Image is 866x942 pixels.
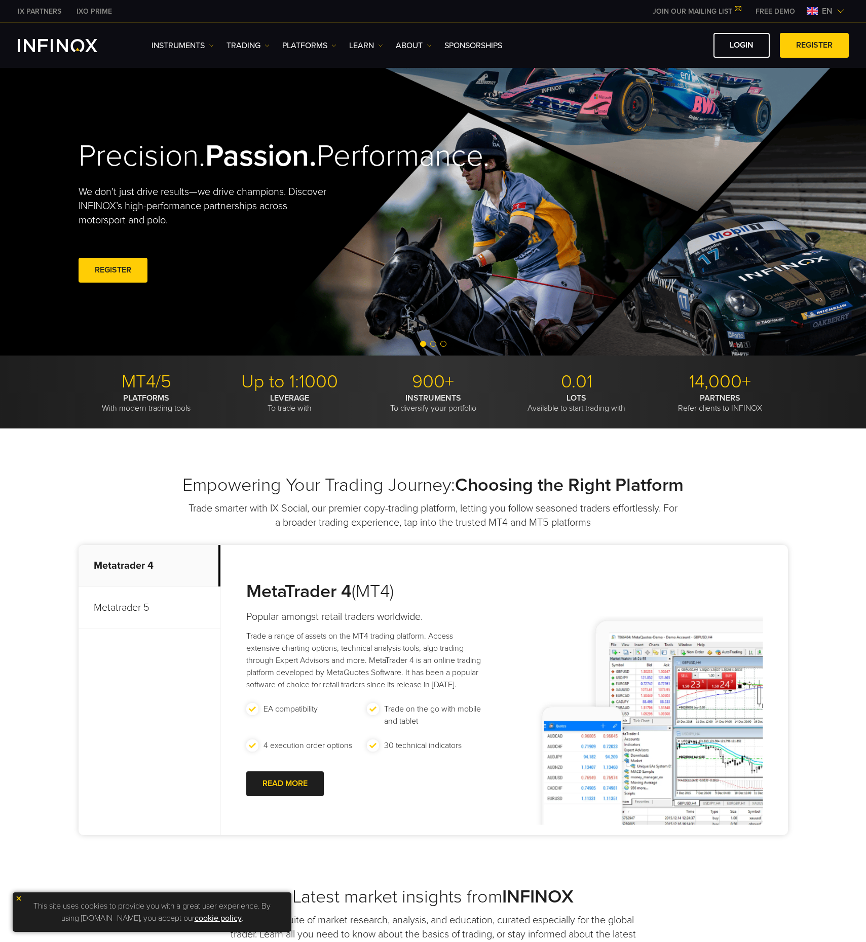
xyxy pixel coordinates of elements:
[818,5,837,17] span: en
[444,40,502,52] a: SPONSORSHIPS
[222,371,358,393] p: Up to 1:1000
[652,393,788,413] p: Refer clients to INFINOX
[246,580,352,602] strong: MetaTrader 4
[18,39,121,52] a: INFINOX Logo
[79,258,147,283] a: REGISTER
[79,587,220,629] p: Metatrader 5
[365,393,501,413] p: To diversify your portfolio
[69,6,120,17] a: INFINOX
[263,703,318,715] p: EA compatibility
[396,40,432,52] a: ABOUT
[652,371,788,393] p: 14,000+
[79,371,214,393] p: MT4/5
[420,341,426,347] span: Go to slide 1
[567,393,586,403] strong: LOTS
[10,6,69,17] a: INFINOX
[79,545,220,587] p: Metatrader 4
[79,138,398,175] h2: Precision. Performance.
[79,886,788,908] h2: Latest market insights from
[502,886,574,908] strong: INFINOX
[509,371,645,393] p: 0.01
[246,771,324,796] a: READ MORE
[246,630,488,691] p: Trade a range of assets on the MT4 trading platform. Access extensive charting options, technical...
[455,474,684,496] strong: Choosing the Right Platform
[263,739,352,752] p: 4 execution order options
[227,40,270,52] a: TRADING
[152,40,214,52] a: Instruments
[365,371,501,393] p: 900+
[700,393,740,403] strong: PARTNERS
[440,341,446,347] span: Go to slide 3
[18,897,286,927] p: This site uses cookies to provide you with a great user experience. By using [DOMAIN_NAME], you a...
[282,40,336,52] a: PLATFORMS
[384,739,462,752] p: 30 technical indicators
[246,610,488,624] h4: Popular amongst retail traders worldwide.
[645,7,748,16] a: JOIN OUR MAILING LIST
[780,33,849,58] a: REGISTER
[384,703,483,727] p: Trade on the go with mobile and tablet
[195,913,242,923] a: cookie policy
[205,138,317,174] strong: Passion.
[79,474,788,496] h2: Empowering Your Trading Journey:
[15,895,22,902] img: yellow close icon
[270,393,309,403] strong: LEVERAGE
[79,185,334,227] p: We don't just drive results—we drive champions. Discover INFINOX’s high-performance partnerships ...
[123,393,169,403] strong: PLATFORMS
[222,393,358,413] p: To trade with
[187,501,679,530] p: Trade smarter with IX Social, our premier copy-trading platform, letting you follow seasoned trad...
[349,40,383,52] a: Learn
[79,393,214,413] p: With modern trading tools
[713,33,770,58] a: LOGIN
[405,393,461,403] strong: INSTRUMENTS
[246,580,488,603] h3: (MT4)
[748,6,803,17] a: INFINOX MENU
[509,393,645,413] p: Available to start trading with
[430,341,436,347] span: Go to slide 2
